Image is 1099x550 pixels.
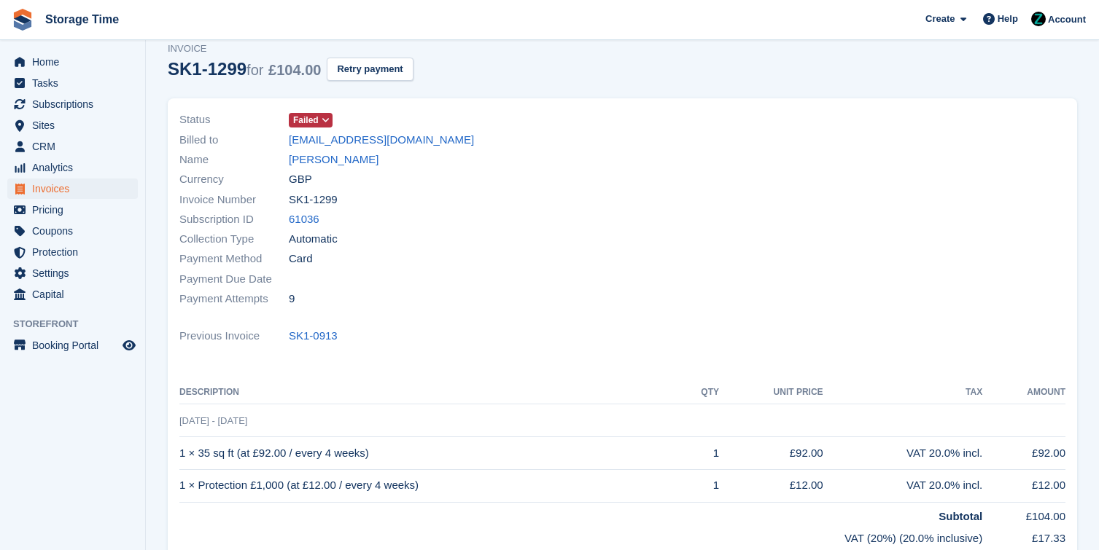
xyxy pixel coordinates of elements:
[179,231,289,248] span: Collection Type
[32,94,120,114] span: Subscriptions
[179,211,289,228] span: Subscription ID
[7,263,138,283] a: menu
[32,115,120,135] span: Sites
[120,337,138,354] a: Preview store
[39,7,125,31] a: Storage Time
[32,200,120,220] span: Pricing
[179,132,289,149] span: Billed to
[32,136,120,157] span: CRM
[32,221,120,241] span: Coupons
[7,178,138,199] a: menu
[719,437,823,470] td: £92.00
[179,251,289,267] span: Payment Method
[289,111,333,128] a: Failed
[179,291,289,307] span: Payment Attempts
[823,477,983,494] div: VAT 20.0% incl.
[179,271,289,288] span: Payment Due Date
[289,291,295,307] span: 9
[289,192,338,208] span: SK1-1299
[982,502,1065,525] td: £104.00
[289,152,378,168] a: [PERSON_NAME]
[179,381,681,404] th: Description
[32,52,120,72] span: Home
[327,58,413,82] button: Retry payment
[179,437,681,470] td: 1 × 35 sq ft (at £92.00 / every 4 weeks)
[823,381,983,404] th: Tax
[681,381,719,404] th: QTY
[246,62,263,78] span: for
[7,284,138,305] a: menu
[32,242,120,262] span: Protection
[179,415,247,426] span: [DATE] - [DATE]
[7,115,138,135] a: menu
[998,12,1018,26] span: Help
[925,12,955,26] span: Create
[32,263,120,283] span: Settings
[179,171,289,188] span: Currency
[7,200,138,220] a: menu
[823,445,983,462] div: VAT 20.0% incl.
[289,171,312,188] span: GBP
[982,381,1065,404] th: Amount
[1031,12,1046,26] img: Zain Sarwar
[7,73,138,93] a: menu
[7,136,138,157] a: menu
[1048,12,1086,27] span: Account
[7,94,138,114] a: menu
[7,52,138,72] a: menu
[179,152,289,168] span: Name
[32,157,120,178] span: Analytics
[32,73,120,93] span: Tasks
[293,114,319,127] span: Failed
[179,525,982,547] td: VAT (20%) (20.0% inclusive)
[7,221,138,241] a: menu
[179,328,289,345] span: Previous Invoice
[179,111,289,128] span: Status
[168,59,321,79] div: SK1-1299
[289,231,338,248] span: Automatic
[32,284,120,305] span: Capital
[168,42,413,56] span: Invoice
[32,178,120,199] span: Invoices
[719,469,823,502] td: £12.00
[7,242,138,262] a: menu
[289,132,474,149] a: [EMAIL_ADDRESS][DOMAIN_NAME]
[268,62,321,78] span: £104.00
[289,211,319,228] a: 61036
[289,328,338,345] a: SK1-0913
[982,469,1065,502] td: £12.00
[681,469,719,502] td: 1
[982,437,1065,470] td: £92.00
[289,251,313,267] span: Card
[12,9,34,31] img: stora-icon-8386f47178a22dfd0bd8f6a31ec36ba5ce8667c1dd55bd0f319d3a0aa187defe.svg
[719,381,823,404] th: Unit Price
[179,192,289,208] span: Invoice Number
[7,335,138,355] a: menu
[179,469,681,502] td: 1 × Protection £1,000 (at £12.00 / every 4 weeks)
[939,510,982,522] strong: Subtotal
[13,317,145,331] span: Storefront
[681,437,719,470] td: 1
[982,525,1065,547] td: £17.33
[7,157,138,178] a: menu
[32,335,120,355] span: Booking Portal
